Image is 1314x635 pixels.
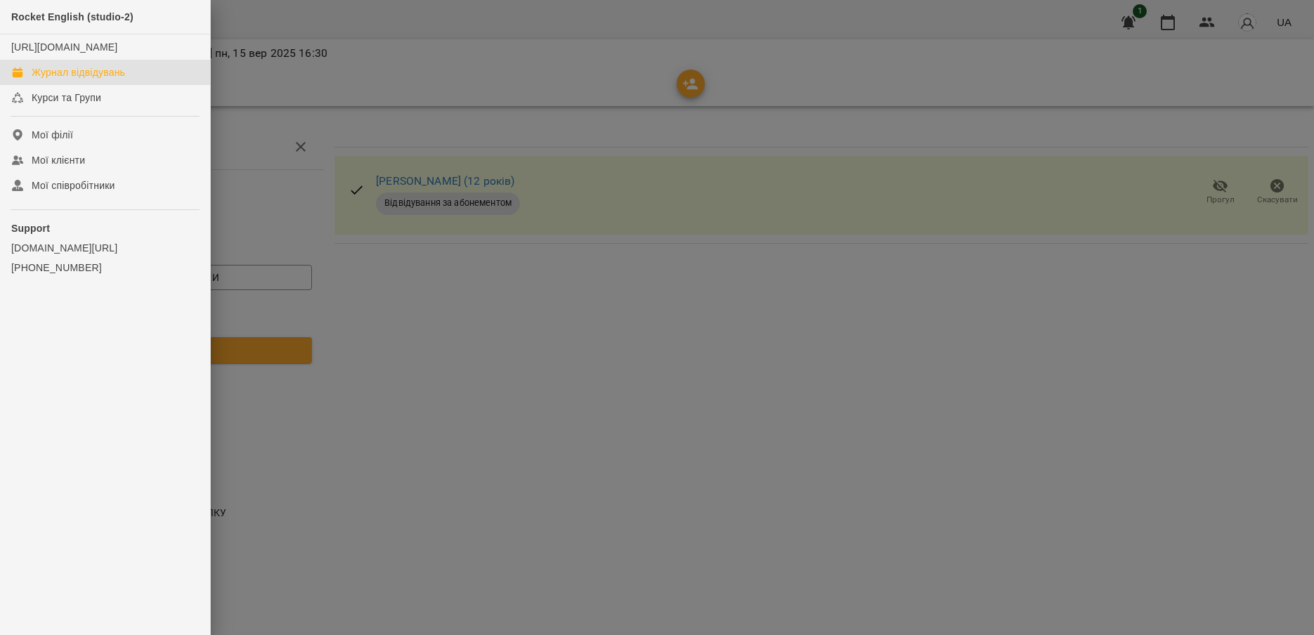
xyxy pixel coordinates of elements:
a: [PHONE_NUMBER] [11,261,199,275]
div: Мої філії [32,128,73,142]
p: Support [11,221,199,235]
div: Журнал відвідувань [32,65,125,79]
span: Rocket English (studio-2) [11,11,134,22]
a: [DOMAIN_NAME][URL] [11,241,199,255]
div: Мої співробітники [32,178,115,192]
a: [URL][DOMAIN_NAME] [11,41,117,53]
div: Курси та Групи [32,91,101,105]
div: Мої клієнти [32,153,85,167]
